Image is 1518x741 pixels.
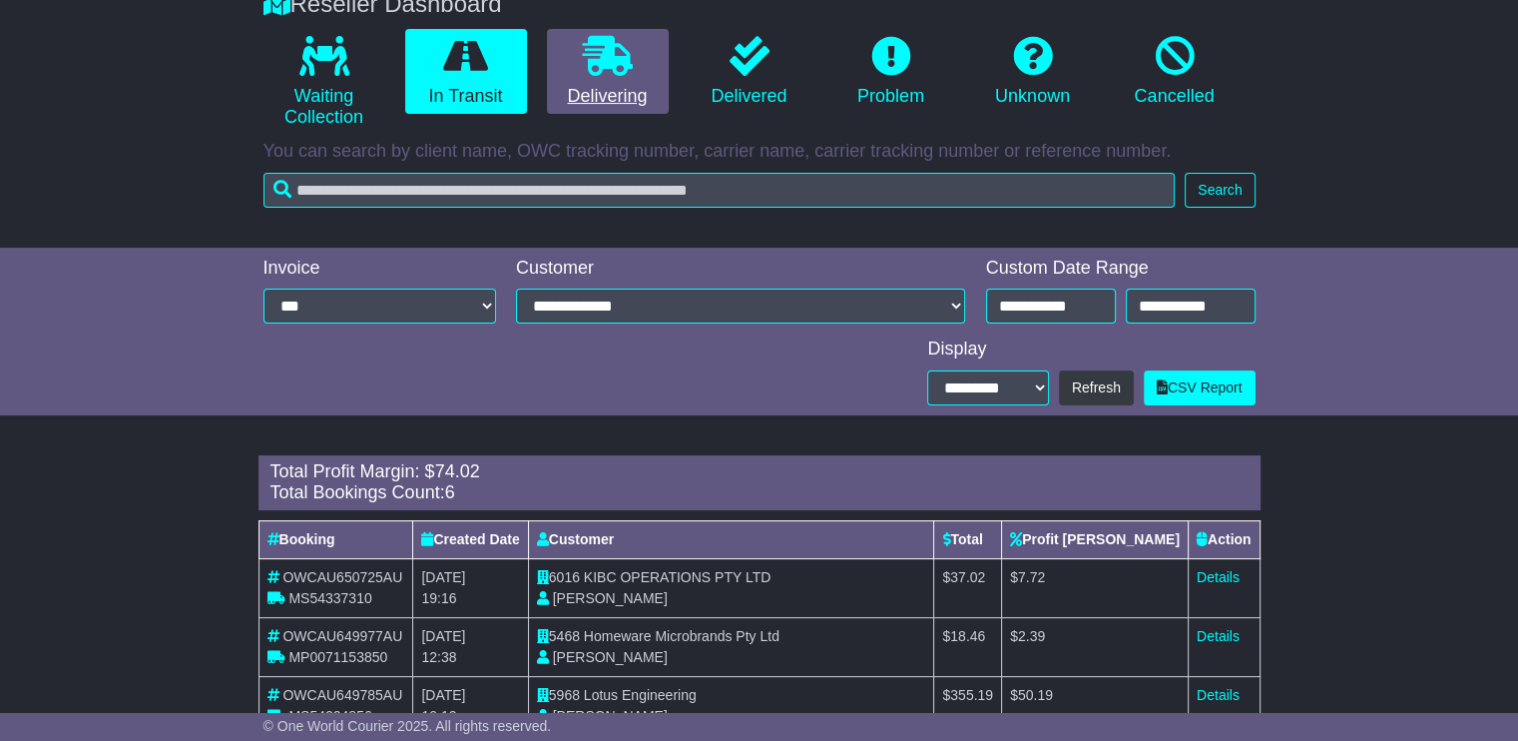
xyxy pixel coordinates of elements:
[549,687,580,703] span: 5968
[263,141,1256,163] p: You can search by client name, OWC tracking number, carrier name, carrier tracking number or refe...
[263,258,497,280] div: Invoice
[263,718,552,734] span: © One World Courier 2025. All rights reserved.
[288,649,387,665] span: MP0071153850
[413,520,528,558] th: Created Date
[282,687,402,703] span: OWCAU649785AU
[584,569,770,585] span: KIBC OPERATIONS PTY LTD
[421,590,456,606] span: 19:16
[1002,617,1189,676] td: $
[689,29,810,115] a: Delivered
[421,649,456,665] span: 12:38
[288,590,371,606] span: MS54337310
[421,569,465,585] span: [DATE]
[830,29,952,115] a: Problem
[405,29,527,115] a: In Transit
[553,590,668,606] span: [PERSON_NAME]
[1002,520,1189,558] th: Profit [PERSON_NAME]
[934,676,1002,735] td: $
[1018,687,1053,703] span: 50.19
[584,628,779,644] span: Homeware Microbrands Pty Ltd
[1114,29,1236,115] a: Cancelled
[934,558,1002,617] td: $
[1059,370,1134,405] button: Refresh
[950,569,985,585] span: 37.02
[263,29,385,136] a: Waiting Collection
[435,461,480,481] span: 74.02
[1197,569,1240,585] a: Details
[1144,370,1256,405] a: CSV Report
[547,29,669,115] a: Delivering
[950,628,985,644] span: 18.46
[1188,520,1260,558] th: Action
[1018,628,1045,644] span: 2.39
[421,687,465,703] span: [DATE]
[282,628,402,644] span: OWCAU649977AU
[288,708,371,724] span: MS54224856
[1002,558,1189,617] td: $
[1002,676,1189,735] td: $
[282,569,402,585] span: OWCAU650725AU
[421,708,456,724] span: 10:12
[549,569,580,585] span: 6016
[950,687,993,703] span: 355.19
[934,617,1002,676] td: $
[528,520,934,558] th: Customer
[516,258,966,280] div: Customer
[549,628,580,644] span: 5468
[1197,687,1240,703] a: Details
[270,461,1249,483] div: Total Profit Margin: $
[445,482,455,502] span: 6
[553,649,668,665] span: [PERSON_NAME]
[258,520,413,558] th: Booking
[934,520,1002,558] th: Total
[1018,569,1045,585] span: 7.72
[927,339,1255,361] div: Display
[1197,628,1240,644] a: Details
[553,708,668,724] span: [PERSON_NAME]
[270,482,1249,504] div: Total Bookings Count:
[421,628,465,644] span: [DATE]
[1185,173,1255,208] button: Search
[972,29,1094,115] a: Unknown
[584,687,697,703] span: Lotus Engineering
[986,258,1256,280] div: Custom Date Range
